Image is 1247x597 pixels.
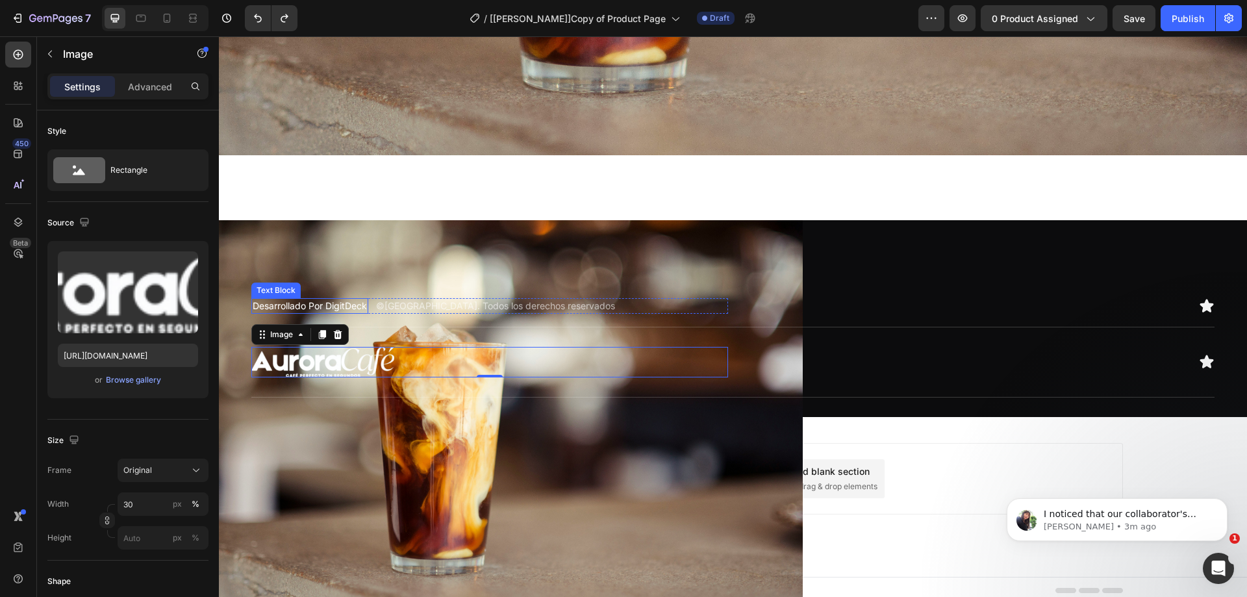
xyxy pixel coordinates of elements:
[12,138,31,149] div: 450
[1161,5,1215,31] button: Publish
[64,80,101,94] p: Settings
[490,12,666,25] span: [[PERSON_NAME]]Copy of Product Page
[1229,533,1240,544] span: 1
[170,530,185,546] button: %
[63,46,173,62] p: Image
[47,214,92,232] div: Source
[123,464,152,476] span: Original
[128,80,172,94] p: Advanced
[188,496,203,512] button: px
[58,344,198,367] input: https://example.com/image.jpg
[118,492,208,516] input: px%
[57,38,220,151] span: I noticed that our collaborator's access to your store is still active. I’ll investigate and prov...
[57,50,224,62] p: Message from Tina, sent 3m ago
[10,238,31,248] div: Beta
[95,372,103,388] span: or
[219,36,1247,597] iframe: To enrich screen reader interactions, please activate Accessibility in Grammarly extension settings
[110,155,190,185] div: Rectangle
[85,10,91,26] p: 7
[47,576,71,587] div: Shape
[188,530,203,546] button: px
[5,5,97,31] button: 7
[47,432,82,450] div: Size
[118,526,208,550] input: px%
[47,498,69,510] label: Width
[170,496,185,512] button: %
[572,428,651,442] div: Add blank section
[105,374,162,387] button: Browse gallery
[192,532,199,544] div: %
[47,464,71,476] label: Frame
[106,374,161,386] div: Browse gallery
[1113,5,1155,31] button: Save
[987,471,1247,562] iframe: Intercom notifications message
[981,5,1107,31] button: 0 product assigned
[47,532,71,544] label: Height
[58,251,198,333] img: preview-image
[1124,13,1145,24] span: Save
[992,12,1078,25] span: 0 product assigned
[47,125,66,137] div: Style
[562,444,659,456] span: then drag & drop elements
[1172,12,1204,25] div: Publish
[173,498,182,510] div: px
[192,498,199,510] div: %
[173,532,182,544] div: px
[1203,553,1234,584] iframe: Intercom live chat
[245,5,297,31] div: Undo/Redo
[484,12,487,25] span: /
[118,459,208,482] button: Original
[710,12,729,24] span: Draft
